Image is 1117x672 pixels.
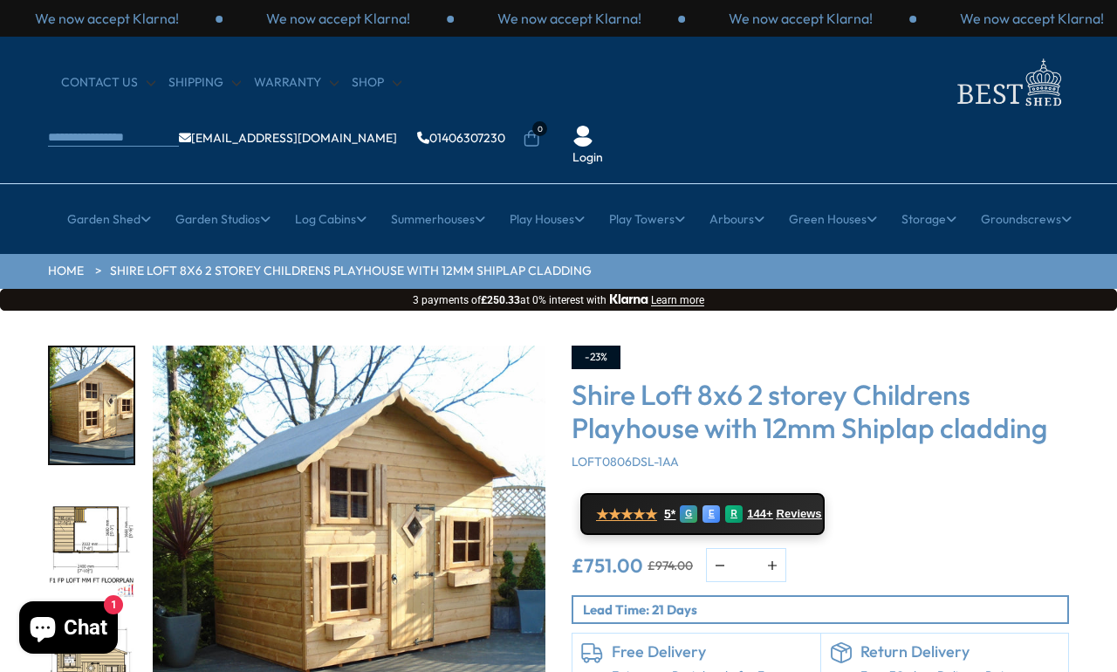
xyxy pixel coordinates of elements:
img: logo [947,54,1069,111]
a: Green Houses [789,197,877,241]
img: LOFTFPBUILDINGASSEMBLYDRAWINGFLOORPLANMMFT_256b244f-8818-4be4-beeb-9dff5f9dc2ea_200x200.jpg [50,484,134,600]
a: 0 [523,130,540,147]
p: We now accept Klarna! [729,9,873,28]
div: -23% [572,346,620,369]
p: We now accept Klarna! [497,9,641,28]
h6: Free Delivery [612,642,812,662]
a: Login [572,149,603,167]
p: Lead Time: 21 Days [583,600,1067,619]
a: Groundscrews [981,197,1072,241]
img: User Icon [572,126,593,147]
span: 0 [532,121,547,136]
ins: £751.00 [572,556,643,575]
div: R [725,505,743,523]
h3: Shire Loft 8x6 2 storey Childrens Playhouse with 12mm Shiplap cladding [572,378,1069,445]
div: 1 / 3 [454,9,685,28]
a: 01406307230 [417,132,505,144]
div: 3 / 3 [223,9,454,28]
span: 144+ [747,507,772,521]
div: 2 / 3 [685,9,916,28]
a: Storage [901,197,956,241]
a: Garden Studios [175,197,271,241]
div: G [680,505,697,523]
div: 2 / 11 [48,483,135,602]
a: CONTACT US [61,74,155,92]
a: Play Houses [510,197,585,241]
del: £974.00 [648,559,693,572]
h6: Return Delivery [860,642,1060,662]
img: Loftplayhouse_1576fe48-f8f7-418f-8cc8-d4d72ac2f997_200x200.jpg [50,347,134,463]
span: LOFT0806DSL-1AA [572,454,679,470]
p: We now accept Klarna! [960,9,1104,28]
div: E [702,505,720,523]
span: ★★★★★ [596,506,657,523]
a: Warranty [254,74,339,92]
p: We now accept Klarna! [266,9,410,28]
a: Play Towers [609,197,685,241]
a: ★★★★★ 5* G E R 144+ Reviews [580,493,825,535]
a: Summerhouses [391,197,485,241]
a: Shipping [168,74,241,92]
p: We now accept Klarna! [35,9,179,28]
a: Garden Shed [67,197,151,241]
a: Shop [352,74,401,92]
inbox-online-store-chat: Shopify online store chat [14,601,123,658]
a: Log Cabins [295,197,367,241]
a: [EMAIL_ADDRESS][DOMAIN_NAME] [179,132,397,144]
a: HOME [48,263,84,280]
span: Reviews [777,507,822,521]
a: Shire Loft 8x6 2 storey Childrens Playhouse with 12mm Shiplap cladding [110,263,592,280]
div: 1 / 11 [48,346,135,465]
a: Arbours [709,197,764,241]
